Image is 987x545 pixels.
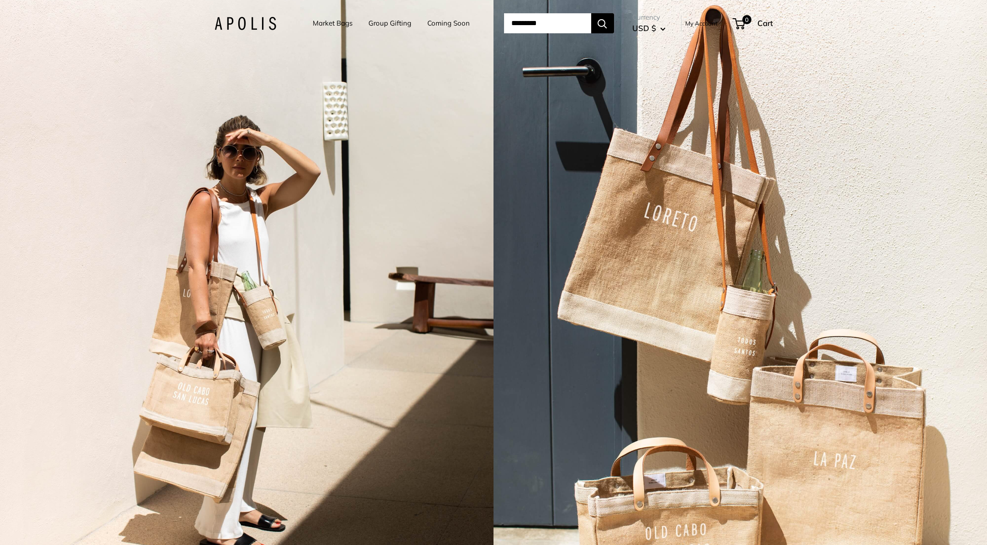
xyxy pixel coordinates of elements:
[591,13,614,33] button: Search
[632,11,666,24] span: Currency
[313,17,352,30] a: Market Bags
[427,17,470,30] a: Coming Soon
[685,18,718,29] a: My Account
[757,18,773,28] span: Cart
[742,15,751,24] span: 0
[215,17,276,30] img: Apolis
[632,23,656,33] span: USD $
[632,21,666,36] button: USD $
[734,16,773,31] a: 0 Cart
[368,17,411,30] a: Group Gifting
[504,13,591,33] input: Search...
